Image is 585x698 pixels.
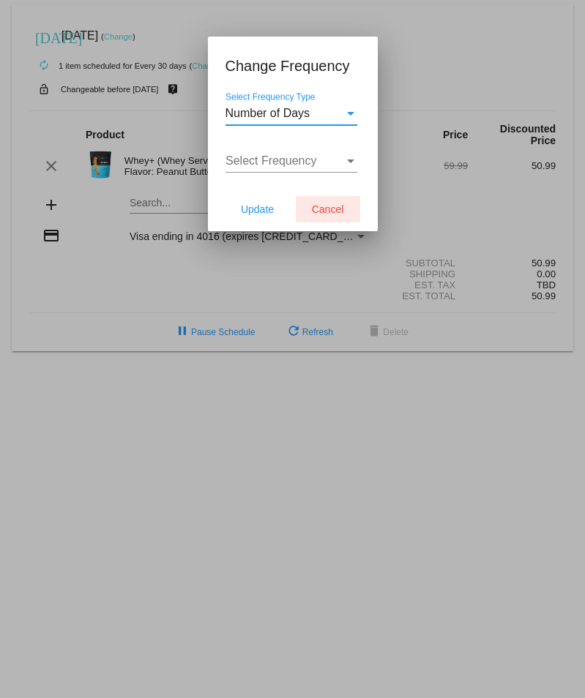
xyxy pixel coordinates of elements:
[226,154,317,167] span: Select Frequency
[226,196,290,222] button: Update
[296,196,360,222] button: Cancel
[226,107,357,120] mat-select: Select Frequency Type
[226,154,357,168] mat-select: Select Frequency
[226,54,360,78] h1: Change Frequency
[241,203,274,215] span: Update
[226,107,310,119] span: Number of Days
[312,203,344,215] span: Cancel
